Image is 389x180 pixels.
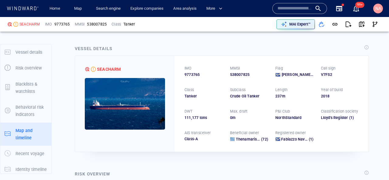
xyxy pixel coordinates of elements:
[184,87,194,93] p: Class
[15,104,47,118] p: Behavioral risk indicators
[0,151,51,156] a: Recent voyage
[0,84,51,90] a: Blacklists & watchlists
[355,2,364,8] span: 99+
[0,166,51,172] a: Identity timeline
[128,3,166,14] a: Explore companies
[15,166,47,173] p: Identity timeline
[171,3,199,14] a: Area analysis
[275,109,290,114] p: P&I Club
[230,130,259,136] p: Beneficial owner
[72,3,86,14] a: Map
[353,5,360,12] div: Notification center
[232,115,236,120] span: m
[282,72,314,77] span: [PERSON_NAME][US_STATE]
[277,19,315,29] button: MAI Expert™
[19,22,40,27] div: SEACHARM
[230,109,248,114] p: Max. draft
[328,18,342,31] button: Get link
[15,49,42,56] p: Vessel details
[0,76,51,100] button: Blacklists & watchlists
[275,115,314,121] div: NorthStandard
[315,18,328,31] button: Add to vessel list
[321,93,359,99] div: 2018
[236,137,302,141] span: Thenamaris (ships Management) Inc.
[321,115,359,121] div: Lloyd's Register
[282,94,285,98] span: m
[75,22,85,27] p: MMSI
[353,5,360,12] button: 99+
[368,18,382,31] button: Visual Link Analysis
[184,72,200,77] span: 9773765
[0,131,51,137] a: Map and timeline
[0,49,51,55] a: Vessel details
[236,137,268,142] a: Thenamaris (ships Management) Inc. (72)
[289,22,311,27] p: MAI Expert™
[206,5,222,12] span: More
[321,66,336,71] p: Call sign
[363,153,384,175] iframe: Chat
[230,66,240,71] p: MMSI
[184,137,198,141] span: Class-A
[15,150,44,157] p: Recent voyage
[87,22,107,27] div: 538007825
[13,22,18,27] div: Moderate risk
[0,146,51,161] button: Recent voyage
[94,3,123,14] a: Search engine
[230,72,268,77] div: 538007825
[85,67,90,72] div: Nadav D Compli defined risk: high risk
[321,109,358,114] p: Classification society
[15,127,47,142] p: Map and timeline
[351,4,361,13] a: 99+
[281,137,325,141] span: Fabiazzo Navigation Ltd.
[123,22,135,27] div: Tanker
[0,65,51,71] a: Risk overview
[372,2,384,15] button: NA
[275,94,282,98] span: 237
[0,60,51,76] button: Risk overview
[355,18,368,31] button: View on map
[275,87,287,93] p: Length
[321,115,348,121] div: Lloyd's Register
[0,99,51,123] button: Behavioral risk indicators
[281,137,313,142] a: Fabiazzo Navigation Ltd. (1)
[45,22,52,27] p: IMO
[184,66,192,71] p: IMO
[184,115,223,121] div: 111,177 tons
[184,130,211,136] p: AIS transceiver
[348,115,359,121] span: (1)
[321,87,343,93] p: Year of build
[75,170,110,178] div: Risk overview
[75,45,112,52] div: Vessel details
[0,123,51,146] button: Map and timeline
[7,22,12,27] div: Nadav D Compli defined risk: high risk
[112,22,121,27] p: Class
[69,3,89,14] button: Map
[0,44,51,60] button: Vessel details
[275,130,306,136] p: Registered owner
[260,137,268,142] span: (72)
[97,66,121,73] div: SEACHARM
[230,93,268,99] div: Crude Oil Tanker
[0,161,51,177] button: Identity timeline
[230,87,246,93] p: Subclass
[184,109,193,114] p: DWT
[15,80,47,95] p: Blacklists & watchlists
[54,22,70,27] span: 9773765
[342,18,355,31] button: Export report
[85,78,165,130] img: 5a578b1dac901b2898a3457a_0
[204,3,228,14] button: More
[375,6,381,11] span: NA
[230,115,232,120] span: 0
[184,93,223,99] div: Tanker
[308,137,314,142] span: (1)
[0,108,51,114] a: Behavioral risk indicators
[321,72,359,77] div: V7FS2
[15,64,42,72] p: Risk overview
[45,3,64,14] button: Home
[47,3,63,14] a: Home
